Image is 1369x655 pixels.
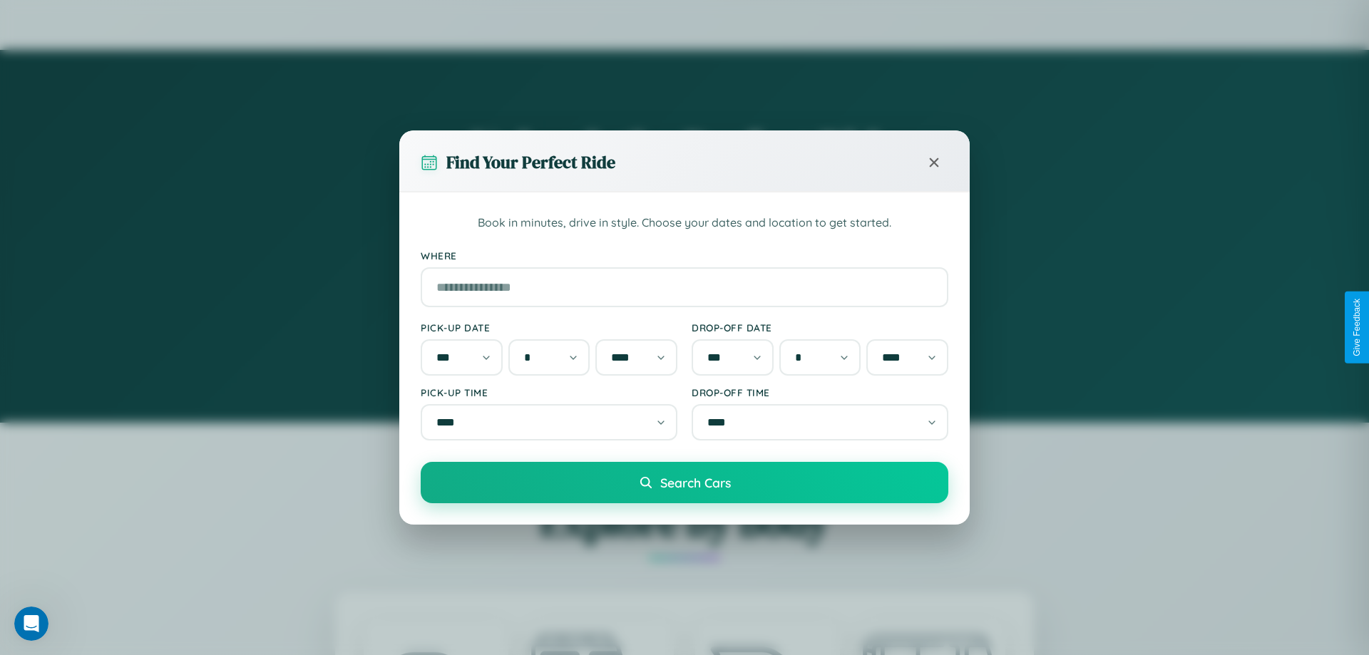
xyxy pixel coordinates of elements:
[421,386,677,398] label: Pick-up Time
[421,249,948,262] label: Where
[692,321,948,334] label: Drop-off Date
[421,462,948,503] button: Search Cars
[421,321,677,334] label: Pick-up Date
[660,475,731,490] span: Search Cars
[692,386,948,398] label: Drop-off Time
[446,150,615,174] h3: Find Your Perfect Ride
[421,214,948,232] p: Book in minutes, drive in style. Choose your dates and location to get started.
